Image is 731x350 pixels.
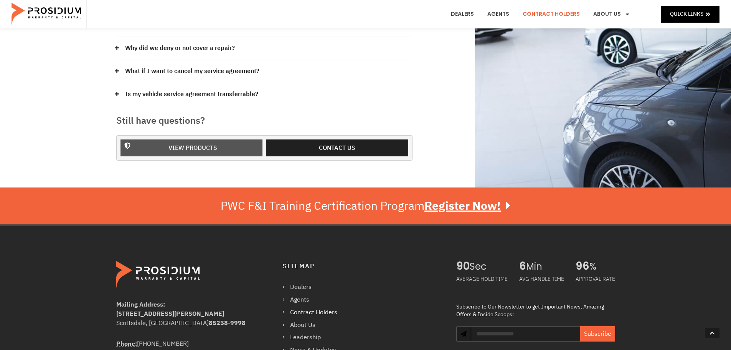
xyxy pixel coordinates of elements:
div: AVERAGE HOLD TIME [456,272,508,286]
span: 90 [456,261,470,272]
span: Min [526,261,564,272]
strong: Phone: [116,339,137,348]
span: Sec [470,261,508,272]
div: PWC F&I Training Certification Program [221,199,510,213]
span: Contact us [319,143,355,154]
a: Is my vehicle service agreement transferrable? [125,89,258,100]
b: Mailing Address: [116,300,165,309]
a: Leadership [282,332,345,343]
form: Newsletter Form [471,326,615,349]
div: Scottsdale, [GEOGRAPHIC_DATA] [116,318,252,328]
a: View Products [120,139,262,157]
a: About Us [282,320,345,331]
div: What if I want to cancel my service agreement? [116,60,413,83]
a: What if I want to cancel my service agreement? [125,66,259,77]
a: Why did we deny or not cover a repair? [125,43,235,54]
span: Quick Links [670,9,703,19]
h3: Still have questions? [116,114,413,128]
div: Subscribe to Our Newsletter to get Important News, Amazing Offers & Inside Scoops: [456,303,615,318]
div: Why did we deny or not cover a repair? [116,37,413,60]
a: Dealers [282,282,345,293]
b: [STREET_ADDRESS][PERSON_NAME] [116,309,224,318]
div: APPROVAL RATE [576,272,615,286]
span: View Products [168,143,217,154]
a: Agents [282,294,345,305]
div: AVG HANDLE TIME [519,272,564,286]
a: Contract Holders [282,307,345,318]
abbr: Phone Number [116,339,137,348]
span: 96 [576,261,589,272]
u: Register Now! [424,197,501,214]
a: Contact us [266,139,408,157]
div: Is my vehicle service agreement transferrable? [116,83,413,106]
span: 6 [519,261,526,272]
a: Quick Links [661,6,719,22]
button: Subscribe [580,326,615,342]
span: Subscribe [584,329,611,338]
span: % [589,261,615,272]
b: 85258-9998 [209,318,246,328]
h4: Sitemap [282,261,441,272]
